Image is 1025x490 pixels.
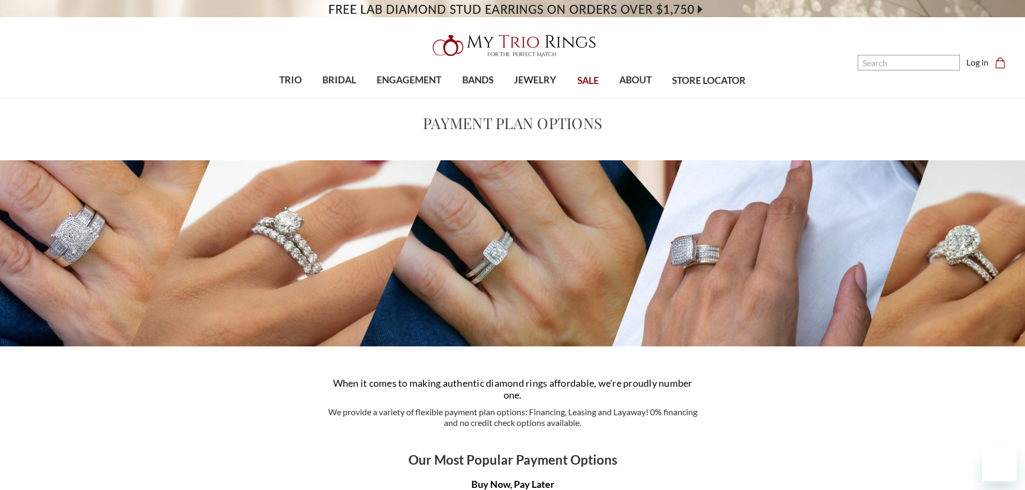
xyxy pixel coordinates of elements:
[471,478,554,490] b: Buy Now, Pay Later
[452,63,504,98] a: BANDS
[333,377,692,401] span: When it comes to making authentic diamond rings affordable, we're proudly number one.
[427,29,599,63] img: My Trio Rings
[132,112,894,134] h1: Payment Plan Options
[514,73,556,87] span: JEWELRY
[334,98,345,99] button: submenu toggle
[322,73,356,87] span: BRIDAL
[662,63,756,98] a: STORE LOCATOR
[982,447,1016,481] iframe: Button to launch messaging window
[858,55,960,70] input: Search
[404,98,414,99] button: submenu toggle
[567,63,609,98] a: SALE
[312,63,366,98] a: BRIDAL
[462,73,493,87] span: BANDS
[279,73,302,87] span: TRIO
[285,98,296,99] button: submenu toggle
[530,98,541,99] button: submenu toggle
[408,452,617,467] b: Our Most Popular Payment Options
[630,98,641,99] button: submenu toggle
[472,98,483,99] button: submenu toggle
[619,73,652,87] span: ABOUT
[324,407,701,428] p: We provide a variety of flexible payment plan options: Financing, Leasing and Layaway! 0% financi...
[504,63,567,98] a: JEWELRY
[966,56,988,69] a: Log in
[377,73,441,87] span: ENGAGEMENT
[577,74,599,88] span: SALE
[297,29,727,63] a: My Trio Rings
[995,56,1012,69] a: Cart with 0 items
[366,63,451,98] a: ENGAGEMENT
[995,58,1006,68] svg: cart.cart_preview
[672,74,746,88] span: STORE LOCATOR
[609,63,662,98] a: ABOUT
[269,63,312,98] a: TRIO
